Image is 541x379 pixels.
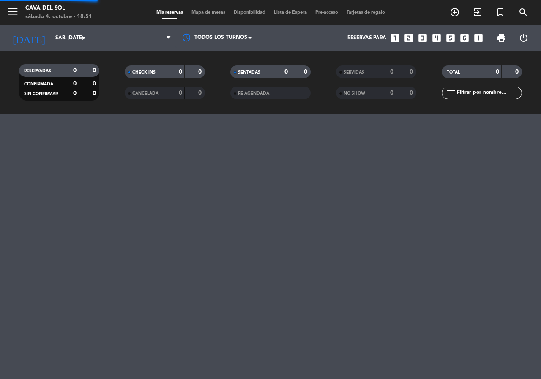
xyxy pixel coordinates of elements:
[518,7,528,17] i: search
[24,82,53,86] span: CONFIRMADA
[25,13,92,21] div: sábado 4. octubre - 18:51
[389,33,400,44] i: looks_one
[198,90,203,96] strong: 0
[198,69,203,75] strong: 0
[311,10,342,15] span: Pre-acceso
[390,69,393,75] strong: 0
[238,91,269,95] span: RE AGENDADA
[152,10,187,15] span: Mis reservas
[132,70,156,74] span: CHECK INS
[519,33,529,43] i: power_settings_new
[93,68,98,74] strong: 0
[390,90,393,96] strong: 0
[496,33,506,43] span: print
[73,68,77,74] strong: 0
[342,10,389,15] span: Tarjetas de regalo
[6,29,51,47] i: [DATE]
[456,88,522,98] input: Filtrar por nombre...
[93,90,98,96] strong: 0
[410,90,415,96] strong: 0
[187,10,230,15] span: Mapa de mesas
[179,69,182,75] strong: 0
[459,33,470,44] i: looks_6
[347,35,386,41] span: Reservas para
[473,33,484,44] i: add_box
[132,91,158,95] span: CANCELADA
[24,69,51,73] span: RESERVADAS
[512,25,535,51] div: LOG OUT
[25,4,92,13] div: Cava del Sol
[445,33,456,44] i: looks_5
[344,91,365,95] span: NO SHOW
[79,33,89,43] i: arrow_drop_down
[179,90,182,96] strong: 0
[431,33,442,44] i: looks_4
[496,69,499,75] strong: 0
[6,5,19,21] button: menu
[238,70,260,74] span: SENTADAS
[473,7,483,17] i: exit_to_app
[284,69,288,75] strong: 0
[495,7,505,17] i: turned_in_not
[270,10,311,15] span: Lista de Espera
[515,69,520,75] strong: 0
[230,10,270,15] span: Disponibilidad
[403,33,414,44] i: looks_two
[304,69,309,75] strong: 0
[446,88,456,98] i: filter_list
[73,81,77,87] strong: 0
[344,70,364,74] span: SERVIDAS
[447,70,460,74] span: TOTAL
[6,5,19,18] i: menu
[417,33,428,44] i: looks_3
[73,90,77,96] strong: 0
[410,69,415,75] strong: 0
[450,7,460,17] i: add_circle_outline
[93,81,98,87] strong: 0
[24,92,58,96] span: SIN CONFIRMAR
